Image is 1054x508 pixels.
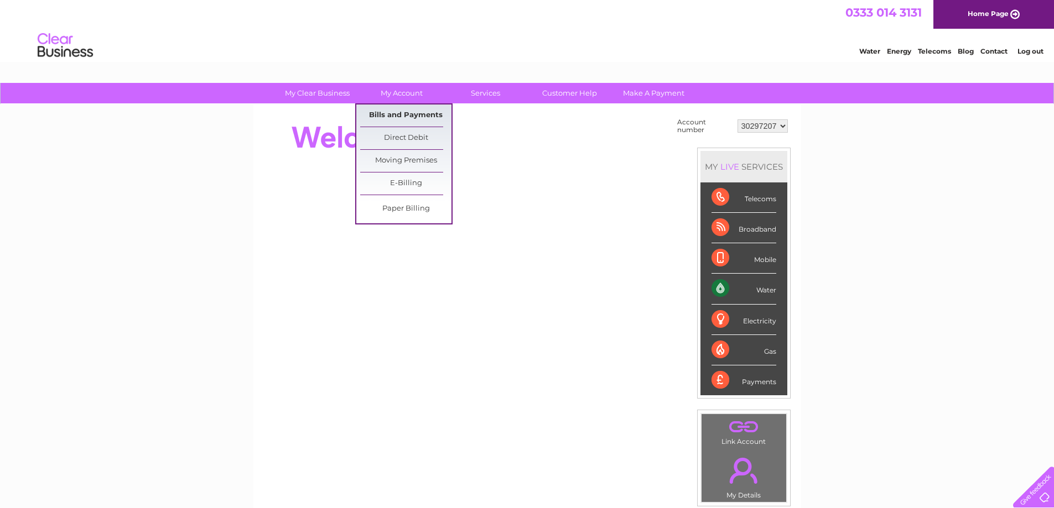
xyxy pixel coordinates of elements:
[700,151,787,182] div: MY SERVICES
[1017,47,1043,55] a: Log out
[360,172,451,195] a: E-Billing
[360,127,451,149] a: Direct Debit
[712,274,776,304] div: Water
[701,448,787,502] td: My Details
[524,83,615,103] a: Customer Help
[37,29,94,62] img: logo.png
[360,198,451,220] a: Paper Billing
[845,6,922,19] a: 0333 014 3131
[712,213,776,243] div: Broadband
[712,243,776,274] div: Mobile
[356,83,447,103] a: My Account
[859,47,880,55] a: Water
[712,335,776,365] div: Gas
[674,116,735,137] td: Account number
[718,161,741,172] div: LIVE
[958,47,974,55] a: Blog
[704,451,783,490] a: .
[440,83,531,103] a: Services
[712,365,776,395] div: Payments
[712,182,776,213] div: Telecoms
[360,104,451,127] a: Bills and Payments
[980,47,1008,55] a: Contact
[608,83,699,103] a: Make A Payment
[360,150,451,172] a: Moving Premises
[918,47,951,55] a: Telecoms
[272,83,363,103] a: My Clear Business
[704,417,783,436] a: .
[887,47,911,55] a: Energy
[266,6,789,54] div: Clear Business is a trading name of Verastar Limited (registered in [GEOGRAPHIC_DATA] No. 3667643...
[701,413,787,448] td: Link Account
[712,305,776,335] div: Electricity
